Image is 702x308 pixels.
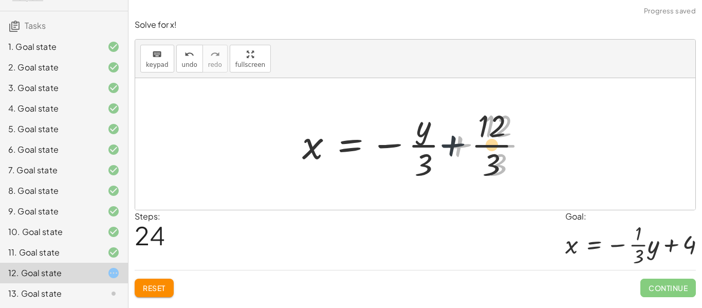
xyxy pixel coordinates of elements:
label: Steps: [135,211,160,222]
div: 9. Goal state [8,205,91,218]
i: Task finished and correct. [107,102,120,115]
i: Task finished and correct. [107,82,120,94]
span: Progress saved [644,6,696,16]
div: 4. Goal state [8,102,91,115]
i: Task started. [107,267,120,279]
i: Task finished and correct. [107,143,120,156]
div: 2. Goal state [8,61,91,74]
div: 11. Goal state [8,246,91,259]
i: Task not started. [107,287,120,300]
span: fullscreen [235,61,265,68]
i: Task finished and correct. [107,123,120,135]
button: fullscreen [230,45,271,73]
div: 13. Goal state [8,287,91,300]
i: Task finished and correct. [107,164,120,176]
span: undo [182,61,197,68]
button: Reset [135,279,174,297]
button: keyboardkeypad [140,45,174,73]
i: Task finished and correct. [107,226,120,238]
span: keypad [146,61,169,68]
i: Task finished and correct. [107,41,120,53]
div: 8. Goal state [8,185,91,197]
span: Reset [143,283,165,293]
i: undo [184,48,194,61]
div: 3. Goal state [8,82,91,94]
div: Goal: [565,210,696,223]
span: redo [208,61,222,68]
div: 6. Goal state [8,143,91,156]
i: Task finished and correct. [107,246,120,259]
div: 12. Goal state [8,267,91,279]
div: 10. Goal state [8,226,91,238]
div: 1. Goal state [8,41,91,53]
span: Tasks [25,20,46,31]
i: Task finished and correct. [107,205,120,218]
i: Task finished and correct. [107,61,120,74]
div: 5. Goal state [8,123,91,135]
i: redo [210,48,220,61]
i: keyboard [152,48,162,61]
div: 7. Goal state [8,164,91,176]
i: Task finished and correct. [107,185,120,197]
button: redoredo [202,45,228,73]
button: undoundo [176,45,203,73]
p: Solve for x! [135,19,696,31]
span: 24 [135,220,165,251]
